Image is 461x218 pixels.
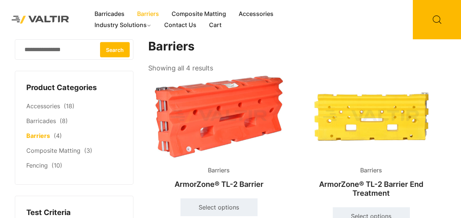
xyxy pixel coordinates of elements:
[148,176,289,192] h2: ArmorZone® TL-2 Barrier
[6,10,75,29] img: Valtir Rentals
[158,20,203,31] a: Contact Us
[148,39,442,54] h1: Barriers
[301,74,442,201] a: BarriersArmorZone® TL-2 Barrier End Treatment
[148,62,213,75] p: Showing all 4 results
[131,9,165,20] a: Barriers
[52,162,62,169] span: (10)
[232,9,280,20] a: Accessories
[355,165,388,176] span: Barriers
[100,42,130,57] button: Search
[26,162,48,169] a: Fencing
[26,102,60,110] a: Accessories
[301,176,442,201] h2: ArmorZone® TL-2 Barrier End Treatment
[203,20,228,31] a: Cart
[26,147,80,154] a: Composite Matting
[26,132,50,139] a: Barriers
[88,9,131,20] a: Barricades
[180,198,258,216] a: Select options for “ArmorZone® TL-2 Barrier”
[64,102,74,110] span: (18)
[84,147,92,154] span: (3)
[88,20,158,31] a: Industry Solutions
[26,117,56,125] a: Barricades
[202,165,235,176] span: Barriers
[60,117,68,125] span: (8)
[54,132,62,139] span: (4)
[165,9,232,20] a: Composite Matting
[26,82,122,93] h4: Product Categories
[148,74,289,192] a: BarriersArmorZone® TL-2 Barrier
